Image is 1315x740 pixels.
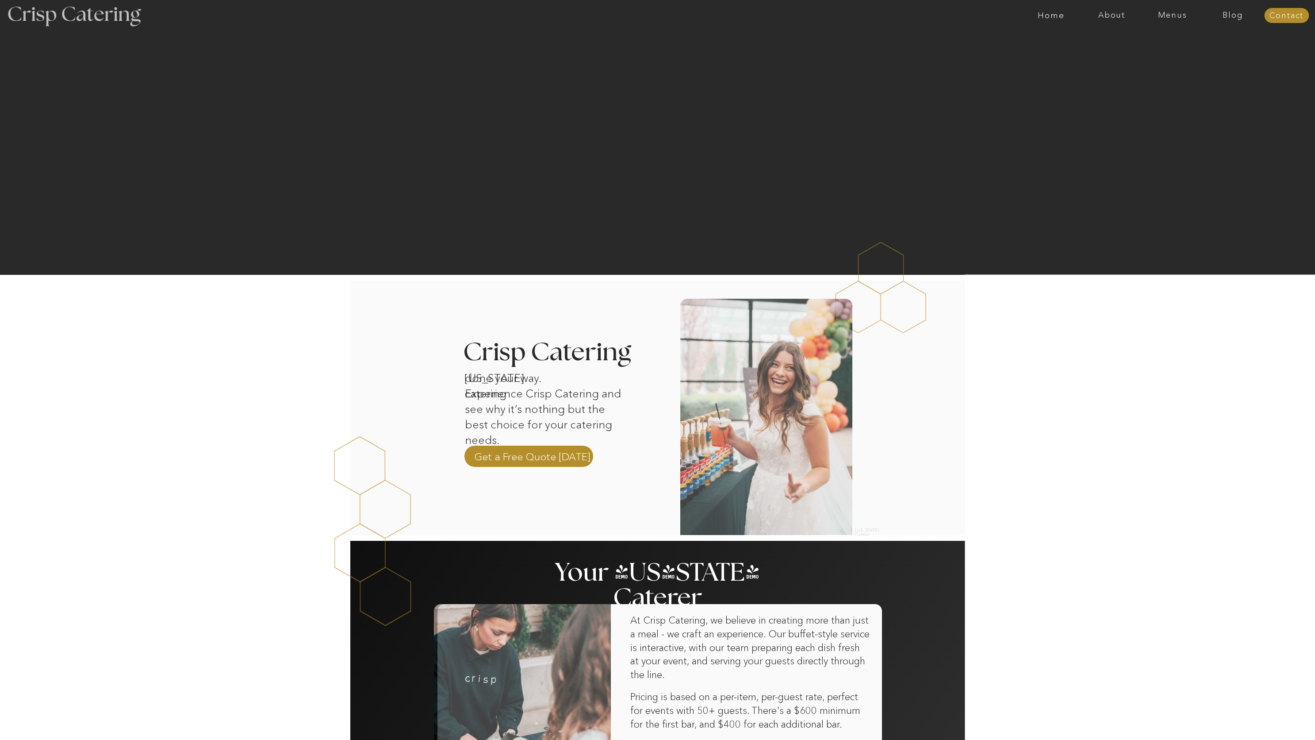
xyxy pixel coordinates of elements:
[465,370,626,427] p: done your way. Experience Crisp Catering and see why it’s nothing but the best choice for your ca...
[474,450,590,463] a: Get a Free Quote [DATE]
[553,560,762,578] h2: Your [US_STATE] Caterer
[1203,11,1263,20] a: Blog
[463,340,654,366] h3: Crisp Catering
[1021,11,1081,20] a: Home
[1081,11,1142,20] a: About
[630,614,870,698] p: At Crisp Catering, we believe in creating more than just a meal - we craft an experience. Our buf...
[1142,11,1203,20] a: Menus
[464,370,556,382] h1: [US_STATE] catering
[855,528,883,533] h2: [US_STATE] Caterer
[630,690,870,732] p: Pricing is based on a per-item, per-guest rate, perfect for events with 50+ guests. There's a $60...
[1264,12,1309,20] a: Contact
